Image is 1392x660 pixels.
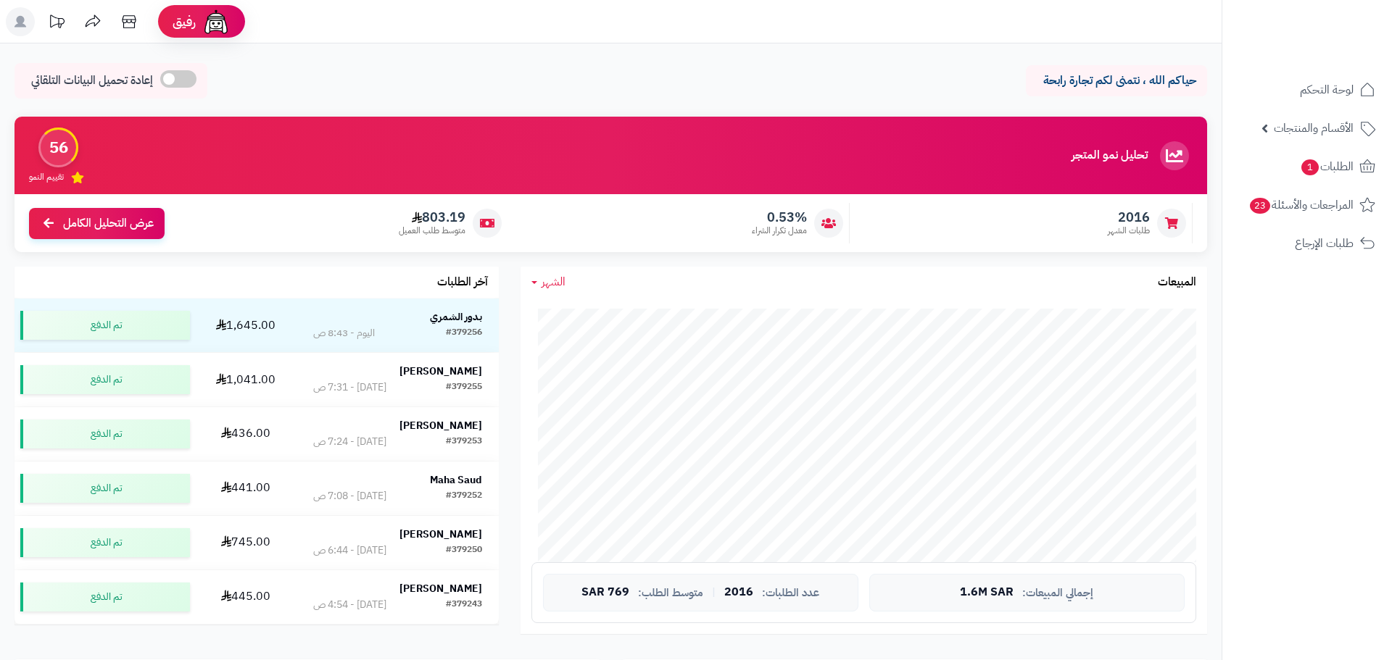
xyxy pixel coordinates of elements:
[313,543,386,558] div: [DATE] - 6:44 ص
[196,353,297,406] td: 1,041.00
[38,7,75,40] a: تحديثات المنصة
[724,586,753,599] span: 2016
[1295,233,1354,254] span: طلبات الإرجاع
[712,587,716,598] span: |
[399,209,465,225] span: 803.19
[399,364,482,379] strong: [PERSON_NAME]
[63,215,154,232] span: عرض التحليل الكامل
[29,171,64,183] span: تقييم النمو
[638,587,703,599] span: متوسط الطلب:
[1300,156,1354,177] span: الطلبات
[446,543,482,558] div: #379250
[196,298,297,352] td: 1,645.00
[1231,72,1383,107] a: لوحة التحكم
[1072,149,1148,162] h3: تحليل نمو المتجر
[446,489,482,504] div: #379252
[1301,159,1319,176] span: 1
[196,461,297,515] td: 441.00
[20,419,190,448] div: تم الدفع
[399,581,482,596] strong: [PERSON_NAME]
[752,225,807,237] span: معدل تكرار الشراء
[20,365,190,394] div: تم الدفع
[20,474,190,503] div: تم الدفع
[1037,72,1196,89] p: حياكم الله ، نتمنى لكم تجارة رابحة
[446,380,482,395] div: #379255
[1108,225,1150,237] span: طلبات الشهر
[399,418,482,433] strong: [PERSON_NAME]
[196,516,297,569] td: 745.00
[531,274,565,291] a: الشهر
[202,7,231,36] img: ai-face.png
[399,527,482,542] strong: [PERSON_NAME]
[430,309,482,325] strong: بدور الشمري
[20,311,190,340] div: تم الدفع
[196,407,297,461] td: 436.00
[1249,198,1270,214] span: 23
[313,489,386,504] div: [DATE] - 7:08 ص
[1293,11,1378,41] img: logo-2.png
[29,208,165,239] a: عرض التحليل الكامل
[446,326,482,341] div: #379256
[542,273,565,291] span: الشهر
[20,528,190,557] div: تم الدفع
[196,570,297,624] td: 445.00
[1022,587,1093,599] span: إجمالي المبيعات:
[31,72,153,89] span: إعادة تحميل البيانات التلقائي
[173,13,196,30] span: رفيق
[313,435,386,449] div: [DATE] - 7:24 ص
[430,472,482,488] strong: Maha Saud
[313,380,386,395] div: [DATE] - 7:31 ص
[1231,226,1383,261] a: طلبات الإرجاع
[960,586,1014,599] span: 1.6M SAR
[446,435,482,449] div: #379253
[581,586,629,599] span: 769 SAR
[1274,118,1354,138] span: الأقسام والمنتجات
[399,225,465,237] span: متوسط طلب العميل
[20,582,190,611] div: تم الدفع
[437,276,488,289] h3: آخر الطلبات
[1231,188,1383,222] a: المراجعات والأسئلة23
[1231,149,1383,184] a: الطلبات1
[1248,195,1354,215] span: المراجعات والأسئلة
[1158,276,1196,289] h3: المبيعات
[1300,80,1354,100] span: لوحة التحكم
[313,598,386,612] div: [DATE] - 4:54 ص
[752,209,807,225] span: 0.53%
[762,587,819,599] span: عدد الطلبات:
[446,598,482,612] div: #379243
[313,326,375,341] div: اليوم - 8:43 ص
[1108,209,1150,225] span: 2016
